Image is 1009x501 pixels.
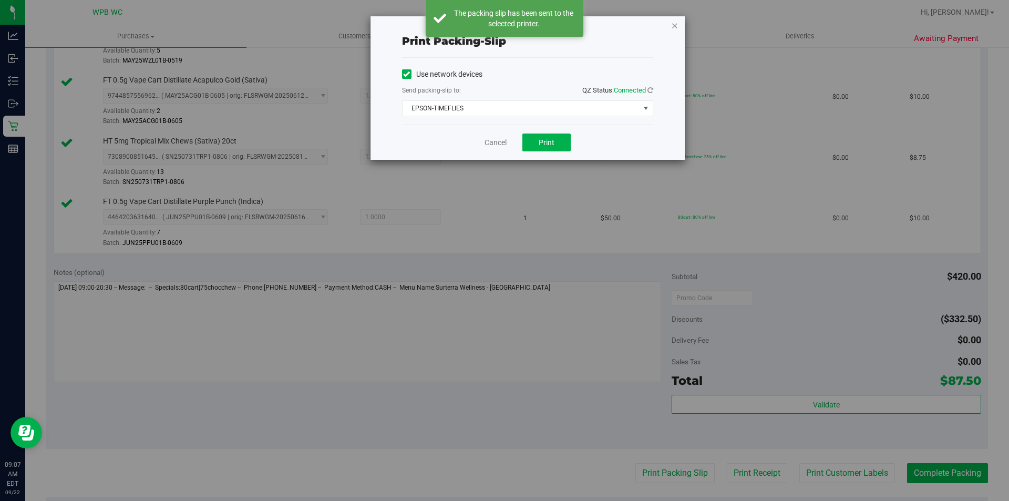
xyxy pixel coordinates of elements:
a: Cancel [485,137,507,148]
span: Print [539,138,554,147]
label: Use network devices [402,69,482,80]
div: The packing slip has been sent to the selected printer. [452,8,575,29]
span: EPSON-TIMEFLIES [403,101,640,116]
span: select [639,101,652,116]
span: QZ Status: [582,86,653,94]
span: Print packing-slip [402,35,506,47]
iframe: Resource center [11,417,42,448]
label: Send packing-slip to: [402,86,461,95]
button: Print [522,134,571,151]
span: Connected [614,86,646,94]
